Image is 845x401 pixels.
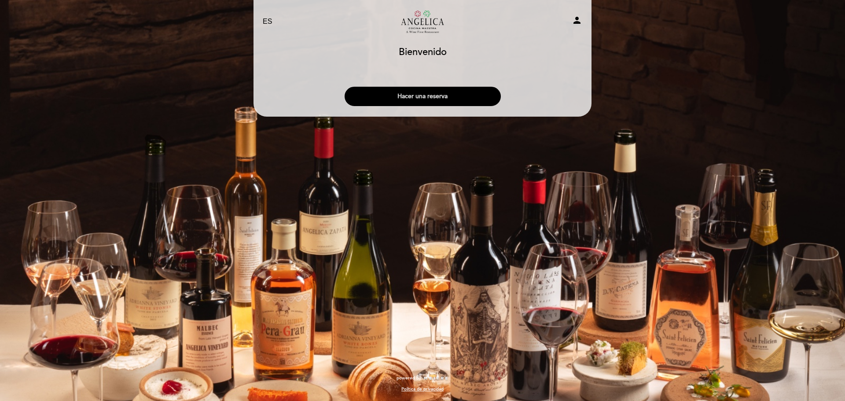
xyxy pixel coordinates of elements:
i: person [572,15,582,26]
a: powered by [397,375,448,381]
h1: Bienvenido [399,47,447,58]
button: person [572,15,582,29]
button: Hacer una reserva [345,87,501,106]
a: Política de privacidad [401,386,444,392]
span: powered by [397,375,421,381]
a: Restaurante [PERSON_NAME] Maestra [367,10,478,34]
img: MEITRE [423,376,448,381]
